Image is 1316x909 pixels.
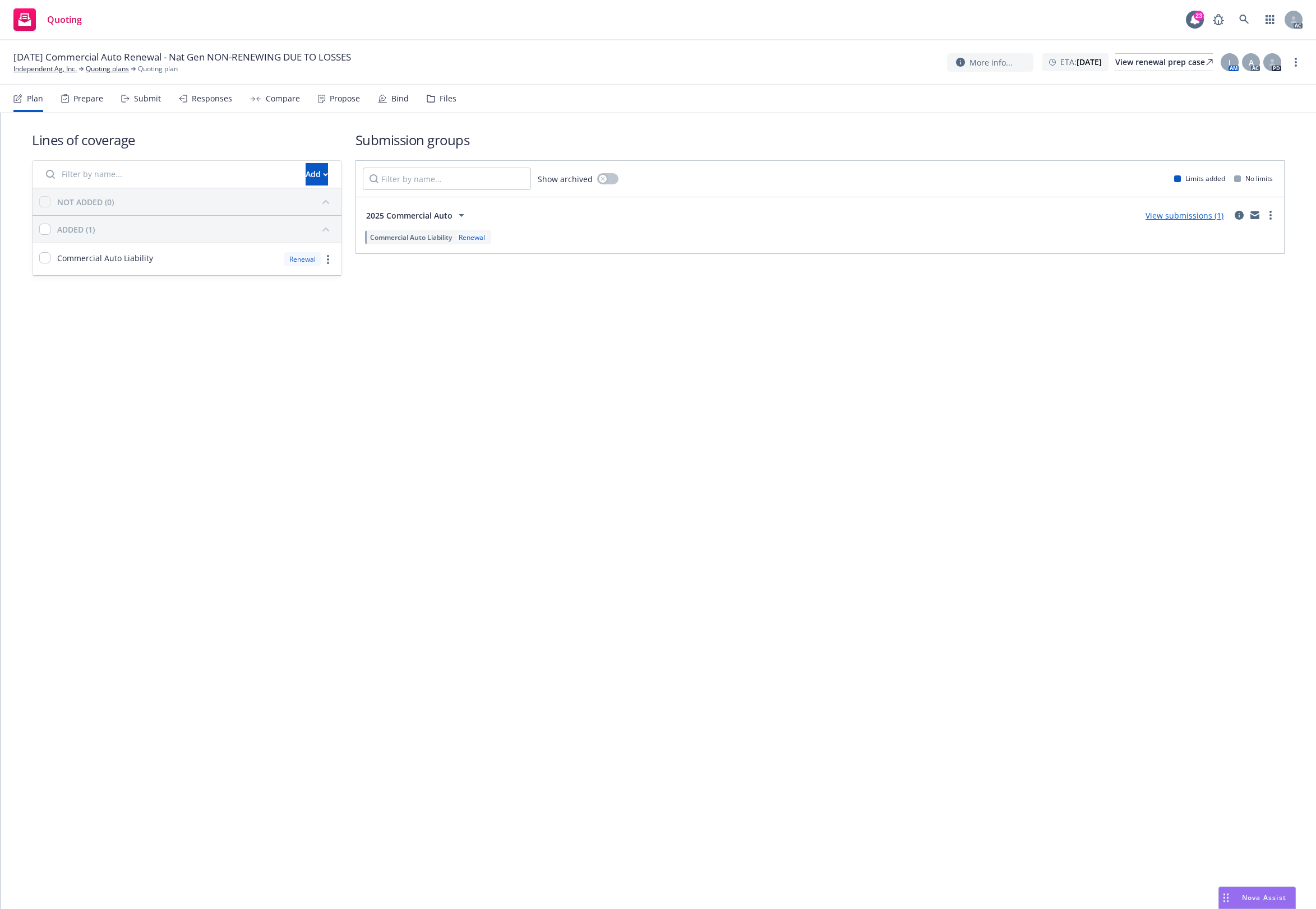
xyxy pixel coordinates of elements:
[1207,8,1230,31] a: Report a Bug
[947,53,1033,72] button: More info...
[1259,8,1281,31] a: Switch app
[363,168,531,190] input: Filter by name...
[57,220,335,238] button: ADDED (1)
[440,94,456,103] div: Files
[456,233,487,242] div: Renewal
[538,173,593,185] span: Show archived
[1232,208,1246,222] a: circleInformation
[306,163,328,185] button: Add
[86,64,129,74] a: Quoting plans
[27,94,43,103] div: Plan
[1174,174,1225,183] div: Limits added
[57,224,95,235] div: ADDED (1)
[32,131,342,149] h1: Lines of coverage
[1242,893,1286,902] span: Nova Assist
[306,164,328,185] div: Add
[57,193,335,211] button: NOT ADDED (0)
[9,4,86,35] a: Quoting
[321,253,335,266] a: more
[1115,53,1213,71] a: View renewal prep case
[1233,8,1255,31] a: Search
[370,233,452,242] span: Commercial Auto Liability
[1077,57,1102,67] strong: [DATE]
[1218,887,1296,909] button: Nova Assist
[391,94,409,103] div: Bind
[1229,57,1231,68] span: J
[1248,208,1262,222] a: mail
[1264,208,1277,222] a: more
[138,64,178,74] span: Quoting plan
[1194,11,1204,21] div: 23
[1234,174,1273,183] div: No limits
[13,50,351,64] span: [DATE] Commercial Auto Renewal - Nat Gen NON-RENEWING DUE TO LOSSES
[57,196,114,208] div: NOT ADDED (0)
[1146,210,1223,221] a: View submissions (1)
[1060,56,1102,68] span: ETA :
[1115,54,1213,71] div: View renewal prep case
[1219,887,1233,908] div: Drag to move
[73,94,103,103] div: Prepare
[13,64,77,74] a: Independent Ag, Inc.
[284,252,321,266] div: Renewal
[366,210,452,221] span: 2025 Commercial Auto
[1289,55,1303,69] a: more
[330,94,360,103] div: Propose
[134,94,161,103] div: Submit
[39,163,299,185] input: Filter by name...
[363,204,472,226] button: 2025 Commercial Auto
[192,94,232,103] div: Responses
[355,131,1285,149] h1: Submission groups
[57,252,153,264] span: Commercial Auto Liability
[266,94,300,103] div: Compare
[47,15,82,24] span: Quoting
[1249,57,1254,68] span: A
[969,57,1013,68] span: More info...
